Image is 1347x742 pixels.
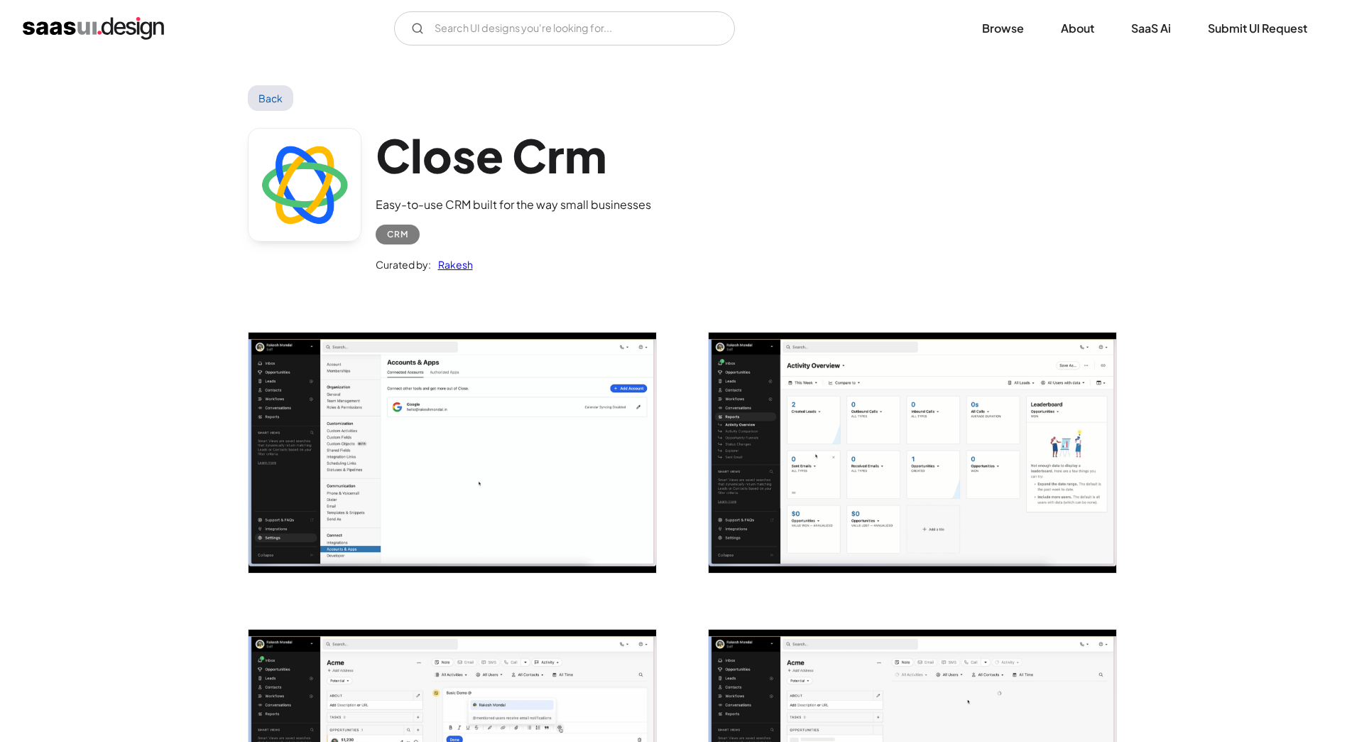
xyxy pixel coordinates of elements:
a: home [23,17,164,40]
img: 667d3e727404bb2e04c0ed5e_close%20crm%20activity%20overview.png [709,333,1116,573]
a: About [1044,13,1111,44]
div: Easy-to-use CRM built for the way small businesses [376,196,651,213]
img: 667d3e72458bb01af5b69844_close%20crm%20acounts%20apps.png [249,333,656,573]
a: Browse [965,13,1041,44]
a: open lightbox [709,333,1116,573]
div: Curated by: [376,256,431,273]
a: open lightbox [249,333,656,573]
form: Email Form [394,11,735,45]
a: Back [248,85,294,111]
div: CRM [387,226,408,243]
a: SaaS Ai [1114,13,1188,44]
h1: Close Crm [376,128,651,183]
input: Search UI designs you're looking for... [394,11,735,45]
a: Submit UI Request [1191,13,1324,44]
a: Rakesh [431,256,473,273]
